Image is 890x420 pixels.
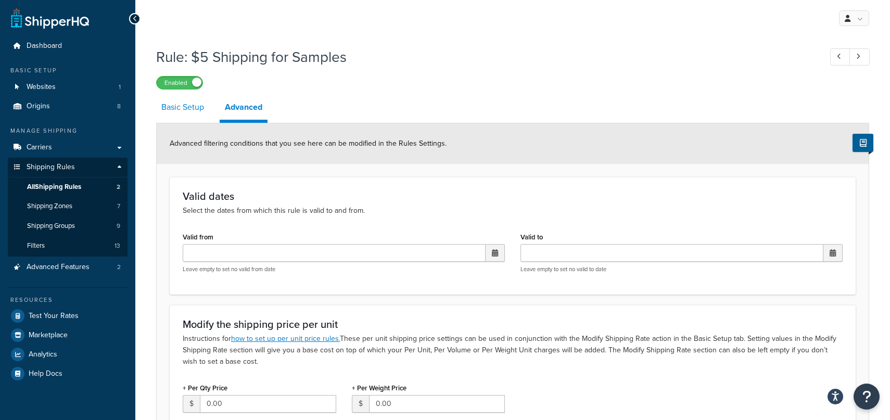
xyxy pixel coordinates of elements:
[8,258,128,277] li: Advanced Features
[117,263,121,272] span: 2
[183,384,227,392] label: + Per Qty Price
[352,384,406,392] label: + Per Weight Price
[231,333,340,344] a: how to set up per unit price rules.
[8,197,128,216] a: Shipping Zones7
[8,326,128,345] a: Marketplace
[157,77,202,89] label: Enabled
[8,217,128,236] a: Shipping Groups9
[156,95,209,120] a: Basic Setup
[849,48,870,66] a: Next Record
[27,222,75,231] span: Shipping Groups
[8,345,128,364] a: Analytics
[8,36,128,56] a: Dashboard
[520,233,543,241] label: Valid to
[27,163,75,172] span: Shipping Rules
[8,296,128,304] div: Resources
[854,384,880,410] button: Open Resource Center
[27,102,50,111] span: Origins
[8,236,128,256] a: Filters13
[29,331,68,340] span: Marketplace
[8,197,128,216] li: Shipping Zones
[8,78,128,97] a: Websites1
[183,190,843,202] h3: Valid dates
[183,205,843,217] p: Select the dates from which this rule is valid to and from.
[830,48,850,66] a: Previous Record
[8,126,128,135] div: Manage Shipping
[170,138,447,149] span: Advanced filtering conditions that you see here can be modified in the Rules Settings.
[156,47,811,67] h1: Rule: $5 Shipping for Samples
[27,202,72,211] span: Shipping Zones
[183,333,843,367] p: Instructions for These per unit shipping price settings can be used in conjunction with the Modif...
[117,183,120,192] span: 2
[8,66,128,75] div: Basic Setup
[29,312,79,321] span: Test Your Rates
[520,265,843,273] p: Leave empty to set no valid to date
[853,134,873,152] button: Show Help Docs
[8,236,128,256] li: Filters
[27,83,56,92] span: Websites
[8,158,128,257] li: Shipping Rules
[117,222,120,231] span: 9
[27,183,81,192] span: All Shipping Rules
[352,395,369,413] span: $
[8,258,128,277] a: Advanced Features2
[8,364,128,383] a: Help Docs
[27,263,90,272] span: Advanced Features
[8,97,128,116] li: Origins
[183,395,200,413] span: $
[8,158,128,177] a: Shipping Rules
[29,350,57,359] span: Analytics
[183,233,213,241] label: Valid from
[8,138,128,157] a: Carriers
[115,241,120,250] span: 13
[117,202,120,211] span: 7
[8,177,128,197] a: AllShipping Rules2
[27,143,52,152] span: Carriers
[117,102,121,111] span: 8
[119,83,121,92] span: 1
[27,42,62,50] span: Dashboard
[183,319,843,330] h3: Modify the shipping price per unit
[183,265,505,273] p: Leave empty to set no valid from date
[8,78,128,97] li: Websites
[29,370,62,378] span: Help Docs
[220,95,268,123] a: Advanced
[8,97,128,116] a: Origins8
[8,217,128,236] li: Shipping Groups
[8,307,128,325] a: Test Your Rates
[27,241,45,250] span: Filters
